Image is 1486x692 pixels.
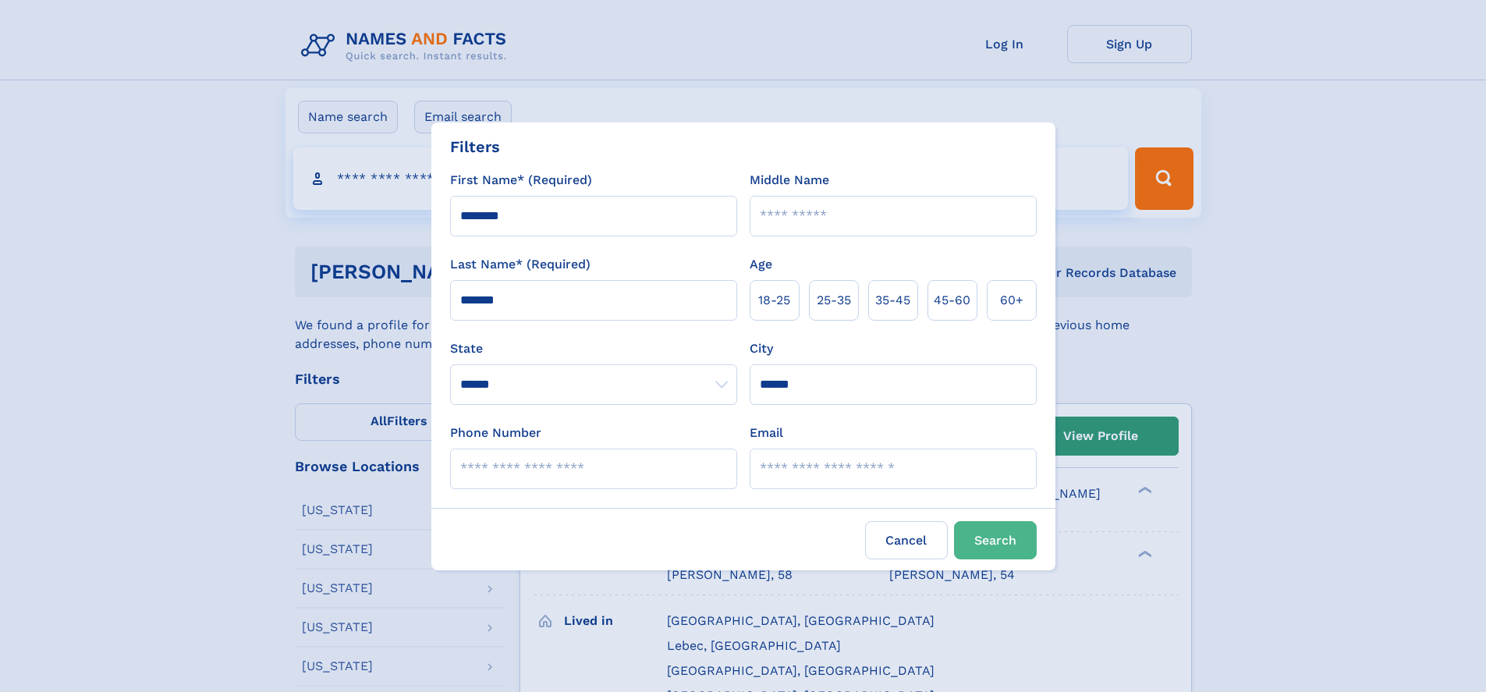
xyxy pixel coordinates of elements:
[750,339,773,358] label: City
[450,424,541,442] label: Phone Number
[758,291,790,310] span: 18‑25
[450,135,500,158] div: Filters
[750,255,772,274] label: Age
[450,171,592,190] label: First Name* (Required)
[450,339,737,358] label: State
[865,521,948,559] label: Cancel
[450,255,590,274] label: Last Name* (Required)
[1000,291,1023,310] span: 60+
[875,291,910,310] span: 35‑45
[934,291,970,310] span: 45‑60
[954,521,1037,559] button: Search
[817,291,851,310] span: 25‑35
[750,424,783,442] label: Email
[750,171,829,190] label: Middle Name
